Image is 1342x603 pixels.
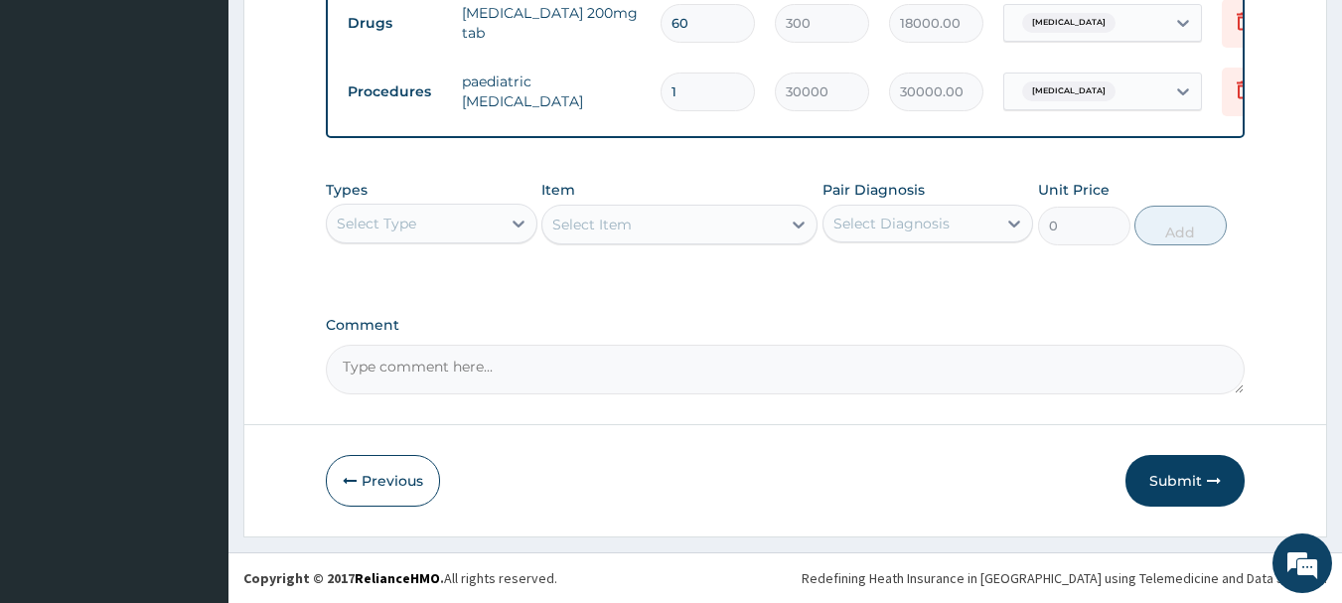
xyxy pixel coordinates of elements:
button: Submit [1125,455,1245,507]
button: Add [1134,206,1227,245]
label: Unit Price [1038,180,1110,200]
span: [MEDICAL_DATA] [1022,81,1116,101]
div: Minimize live chat window [326,10,373,58]
strong: Copyright © 2017 . [243,569,444,587]
button: Previous [326,455,440,507]
div: Select Type [337,214,416,233]
a: RelianceHMO [355,569,440,587]
footer: All rights reserved. [228,552,1342,603]
label: Comment [326,317,1246,334]
label: Types [326,182,368,199]
label: Item [541,180,575,200]
label: Pair Diagnosis [822,180,925,200]
span: [MEDICAL_DATA] [1022,13,1116,33]
td: Drugs [338,5,452,42]
div: Redefining Heath Insurance in [GEOGRAPHIC_DATA] using Telemedicine and Data Science! [802,568,1327,588]
div: Chat with us now [103,111,334,137]
span: We're online! [115,177,274,377]
div: Select Diagnosis [833,214,950,233]
img: d_794563401_company_1708531726252_794563401 [37,99,80,149]
textarea: Type your message and hit 'Enter' [10,396,378,466]
td: paediatric [MEDICAL_DATA] [452,62,651,121]
td: Procedures [338,74,452,110]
